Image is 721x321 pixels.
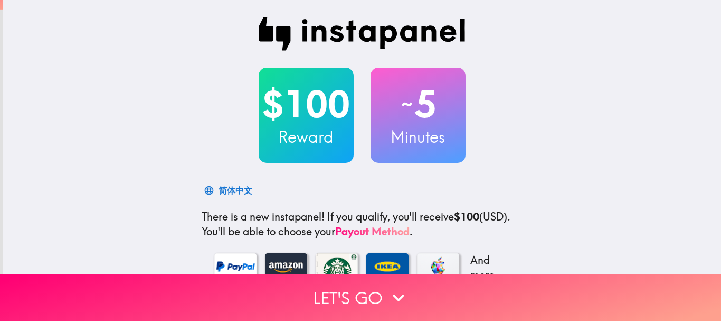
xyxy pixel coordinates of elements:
[202,209,523,239] p: If you qualify, you'll receive (USD) . You'll be able to choose your .
[371,126,466,148] h3: Minutes
[468,253,510,282] p: And more...
[454,210,479,223] b: $100
[371,82,466,126] h2: 5
[202,210,325,223] span: There is a new instapanel!
[259,126,354,148] h3: Reward
[259,82,354,126] h2: $100
[335,225,410,238] a: Payout Method
[219,183,252,198] div: 简体中文
[202,180,257,201] button: 简体中文
[259,17,466,51] img: Instapanel
[400,88,414,120] span: ~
